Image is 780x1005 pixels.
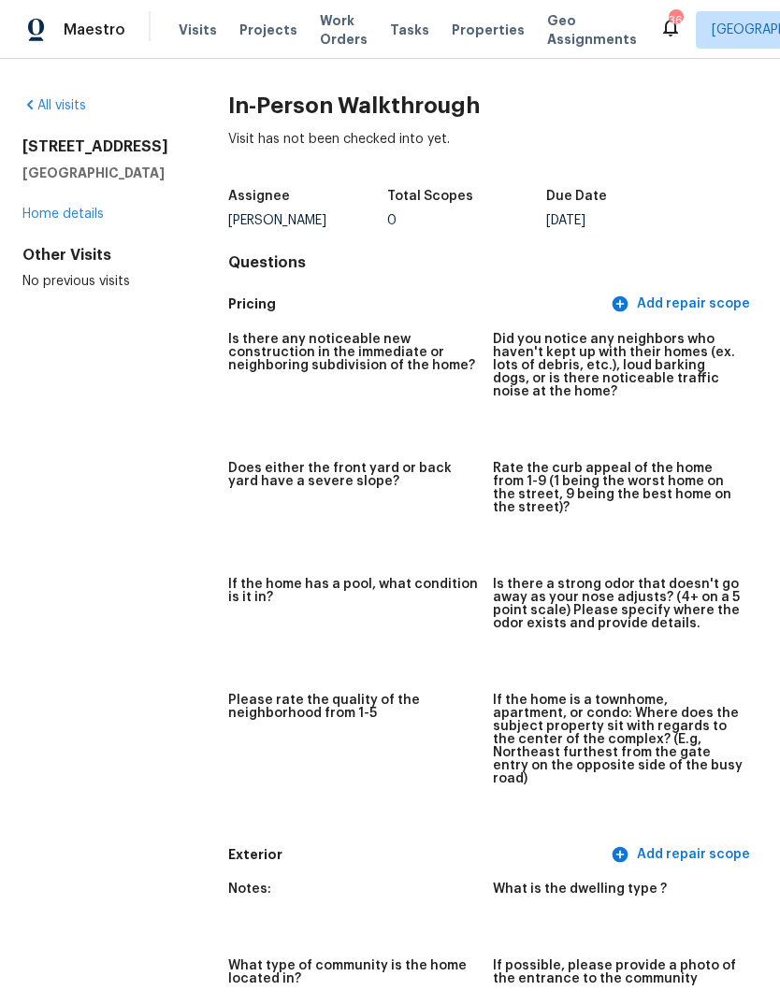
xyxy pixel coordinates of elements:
[387,190,473,203] h5: Total Scopes
[614,293,750,316] span: Add repair scope
[228,253,758,272] h4: Questions
[22,275,130,288] span: No previous visits
[228,578,478,604] h5: If the home has a pool, what condition is it in?
[607,287,758,322] button: Add repair scope
[493,694,743,785] h5: If the home is a townhome, apartment, or condo: Where does the subject property sit with regards ...
[452,21,525,39] span: Properties
[239,21,297,39] span: Projects
[228,883,271,896] h5: Notes:
[64,21,125,39] span: Maestro
[228,694,478,720] h5: Please rate the quality of the neighborhood from 1-5
[228,214,387,227] div: [PERSON_NAME]
[228,959,478,985] h5: What type of community is the home located in?
[22,246,168,265] div: Other Visits
[493,462,743,514] h5: Rate the curb appeal of the home from 1-9 (1 being the worst home on the street, 9 being the best...
[228,190,290,203] h5: Assignee
[614,843,750,867] span: Add repair scope
[22,99,86,112] a: All visits
[22,137,168,156] h2: [STREET_ADDRESS]
[320,11,368,49] span: Work Orders
[547,11,637,49] span: Geo Assignments
[228,96,758,115] h2: In-Person Walkthrough
[390,23,429,36] span: Tasks
[228,294,607,314] h5: Pricing
[228,462,478,488] h5: Does either the front yard or back yard have a severe slope?
[387,214,546,227] div: 0
[493,959,743,985] h5: If possible, please provide a photo of the entrance to the community
[22,208,104,221] a: Home details
[228,130,758,179] div: Visit has not been checked into yet.
[22,164,168,182] h5: [GEOGRAPHIC_DATA]
[493,578,743,630] h5: Is there a strong odor that doesn't go away as your nose adjusts? (4+ on a 5 point scale) Please ...
[228,845,607,865] h5: Exterior
[546,214,705,227] div: [DATE]
[669,11,682,30] div: 36
[179,21,217,39] span: Visits
[493,333,743,398] h5: Did you notice any neighbors who haven't kept up with their homes (ex. lots of debris, etc.), lou...
[228,333,478,372] h5: Is there any noticeable new construction in the immediate or neighboring subdivision of the home?
[607,838,758,872] button: Add repair scope
[493,883,667,896] h5: What is the dwelling type ?
[546,190,607,203] h5: Due Date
